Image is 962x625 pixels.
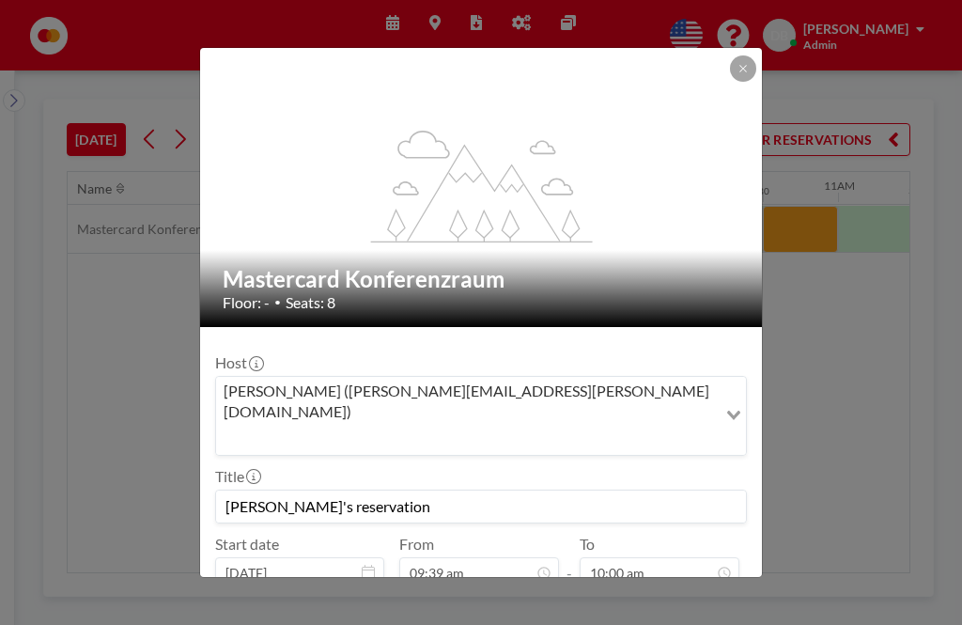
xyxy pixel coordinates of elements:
div: Search for option [216,377,746,455]
label: Title [215,467,259,486]
label: To [580,535,595,554]
span: Floor: - [223,293,270,312]
g: flex-grow: 1.2; [371,130,593,242]
span: • [274,295,281,309]
label: From [399,535,434,554]
label: Start date [215,535,279,554]
h2: Mastercard Konferenzraum [223,265,741,293]
span: [PERSON_NAME] ([PERSON_NAME][EMAIL_ADDRESS][PERSON_NAME][DOMAIN_NAME]) [220,381,713,423]
span: - [566,541,572,583]
label: Host [215,353,262,372]
span: Seats: 8 [286,293,335,312]
input: Search for option [218,427,715,451]
input: (No title) [216,491,746,523]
